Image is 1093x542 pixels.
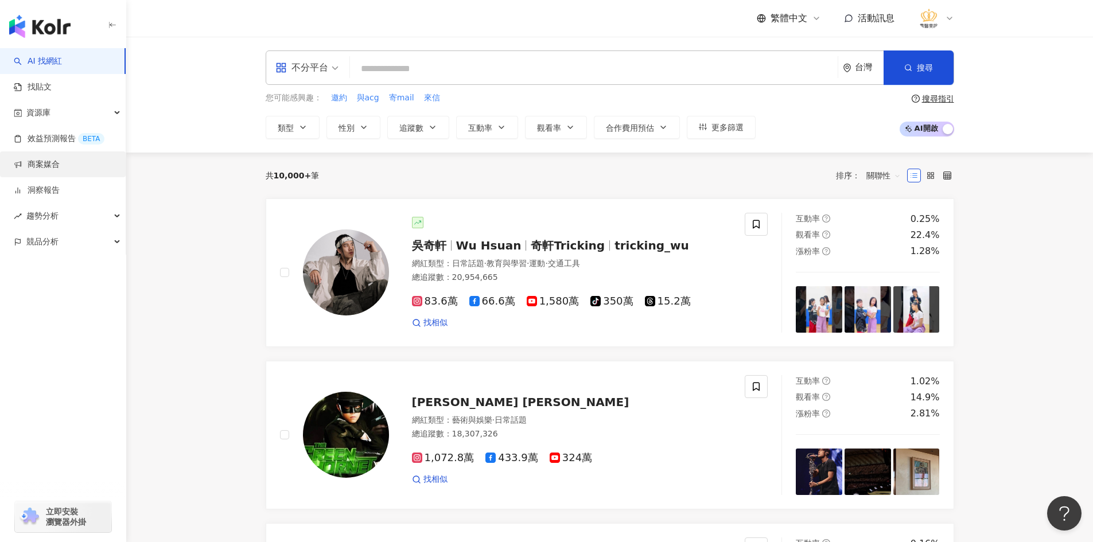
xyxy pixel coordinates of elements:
[456,116,518,139] button: 互動率
[412,258,732,270] div: 網紅類型 ：
[911,391,940,404] div: 14.9%
[822,377,830,385] span: question-circle
[796,247,820,256] span: 漲粉率
[484,259,487,268] span: ·
[911,213,940,225] div: 0.25%
[550,452,592,464] span: 324萬
[487,259,527,268] span: 教育與學習
[893,286,940,333] img: post-image
[18,508,41,526] img: chrome extension
[822,247,830,255] span: question-circle
[468,123,492,132] span: 互動率
[548,259,580,268] span: 交通工具
[266,171,320,180] div: 共 筆
[771,12,807,25] span: 繁體中文
[412,272,732,283] div: 總追蹤數 ： 20,954,665
[845,286,891,333] img: post-image
[843,64,851,72] span: environment
[26,203,59,229] span: 趨勢分析
[527,295,579,307] span: 1,580萬
[14,56,62,67] a: searchAI 找網紅
[275,59,328,77] div: 不分平台
[423,317,448,329] span: 找相似
[922,94,954,103] div: 搜尋指引
[266,92,322,104] span: 您可能感興趣：
[46,506,86,527] span: 立即安裝 瀏覽器外掛
[525,116,587,139] button: 觀看率
[822,393,830,401] span: question-circle
[529,259,545,268] span: 運動
[303,229,389,315] img: KOL Avatar
[845,449,891,495] img: post-image
[537,123,561,132] span: 觀看率
[452,259,484,268] span: 日常話題
[412,474,448,485] a: 找相似
[424,92,440,104] span: 來信
[412,295,458,307] span: 83.6萬
[590,295,633,307] span: 350萬
[796,286,842,333] img: post-image
[275,62,287,73] span: appstore
[527,259,529,268] span: ·
[266,361,954,509] a: KOL Avatar[PERSON_NAME] [PERSON_NAME]網紅類型：藝術與娛樂·日常話題總追蹤數：18,307,3261,072.8萬433.9萬324萬找相似互動率questi...
[911,229,940,241] div: 22.4%
[917,63,933,72] span: 搜尋
[796,230,820,239] span: 觀看率
[711,123,744,132] span: 更多篩選
[531,239,605,252] span: 奇軒Tricking
[1047,496,1082,531] iframe: Help Scout Beacon - Open
[469,295,515,307] span: 66.6萬
[456,239,522,252] span: Wu Hsuan
[912,95,920,103] span: question-circle
[387,116,449,139] button: 追蹤數
[326,116,380,139] button: 性別
[412,239,446,252] span: 吳奇軒
[495,415,527,424] span: 日常話題
[866,166,901,185] span: 關聯性
[911,245,940,258] div: 1.28%
[423,474,448,485] span: 找相似
[9,15,71,38] img: logo
[399,123,423,132] span: 追蹤數
[388,92,415,104] button: 寄mail
[492,415,495,424] span: ·
[893,449,940,495] img: post-image
[14,212,22,220] span: rise
[796,409,820,418] span: 漲粉率
[918,7,940,29] img: %E6%B3%95%E5%96%AC%E9%86%AB%E7%BE%8E%E8%A8%BA%E6%89%80_LOGO%20.png
[822,231,830,239] span: question-circle
[330,92,348,104] button: 邀約
[796,449,842,495] img: post-image
[357,92,379,104] span: 與acg
[278,123,294,132] span: 類型
[606,123,654,132] span: 合作費用預估
[412,415,732,426] div: 網紅類型 ：
[855,63,884,72] div: 台灣
[884,50,954,85] button: 搜尋
[452,415,492,424] span: 藝術與娛樂
[266,198,954,347] a: KOL Avatar吳奇軒Wu Hsuan奇軒Trickingtricking_wu網紅類型：日常話題·教育與學習·運動·交通工具總追蹤數：20,954,66583.6萬66.6萬1,580萬3...
[389,92,414,104] span: 寄mail
[836,166,907,185] div: 排序：
[356,92,380,104] button: 與acg
[26,100,50,126] span: 資源庫
[412,395,629,409] span: [PERSON_NAME] [PERSON_NAME]
[412,428,732,440] div: 總追蹤數 ： 18,307,326
[274,171,312,180] span: 10,000+
[26,229,59,255] span: 競品分析
[303,392,389,478] img: KOL Avatar
[485,452,538,464] span: 433.9萬
[687,116,756,139] button: 更多篩選
[822,410,830,418] span: question-circle
[14,81,52,93] a: 找貼文
[266,116,320,139] button: 類型
[14,185,60,196] a: 洞察報告
[796,392,820,401] span: 觀看率
[339,123,355,132] span: 性別
[14,133,104,145] a: 效益預測報告BETA
[822,215,830,223] span: question-circle
[594,116,680,139] button: 合作費用預估
[14,159,60,170] a: 商案媒合
[614,239,689,252] span: tricking_wu
[331,92,347,104] span: 邀約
